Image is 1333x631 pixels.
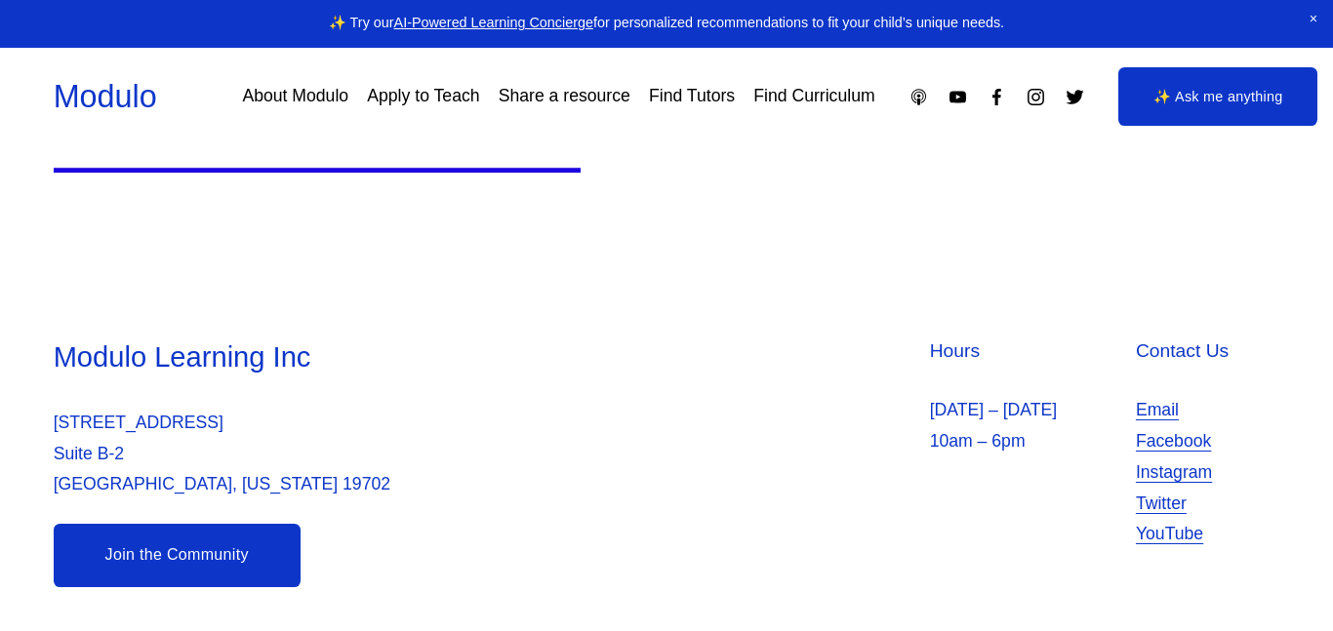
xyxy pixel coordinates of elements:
[987,87,1007,107] a: Facebook
[1136,457,1212,489] a: Instagram
[649,80,735,114] a: Find Tutors
[54,79,157,114] a: Modulo
[367,80,479,114] a: Apply to Teach
[499,80,630,114] a: Share a resource
[1136,426,1211,457] a: Facebook
[930,395,1125,457] p: [DATE] – [DATE] 10am – 6pm
[1065,87,1085,107] a: Twitter
[1136,489,1187,520] a: Twitter
[909,87,929,107] a: Apple Podcasts
[54,408,662,500] p: [STREET_ADDRESS] Suite B-2 [GEOGRAPHIC_DATA], [US_STATE] 19702
[54,338,662,376] h3: Modulo Learning Inc
[54,524,301,587] a: Join the Community
[1136,395,1179,426] a: Email
[1136,519,1203,550] a: YouTube
[1136,338,1279,365] h4: Contact Us
[948,87,968,107] a: YouTube
[753,80,874,114] a: Find Curriculum
[242,80,348,114] a: About Modulo
[1026,87,1046,107] a: Instagram
[394,15,593,30] a: AI-Powered Learning Concierge
[930,338,1125,365] h4: Hours
[1118,67,1317,126] a: ✨ Ask me anything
